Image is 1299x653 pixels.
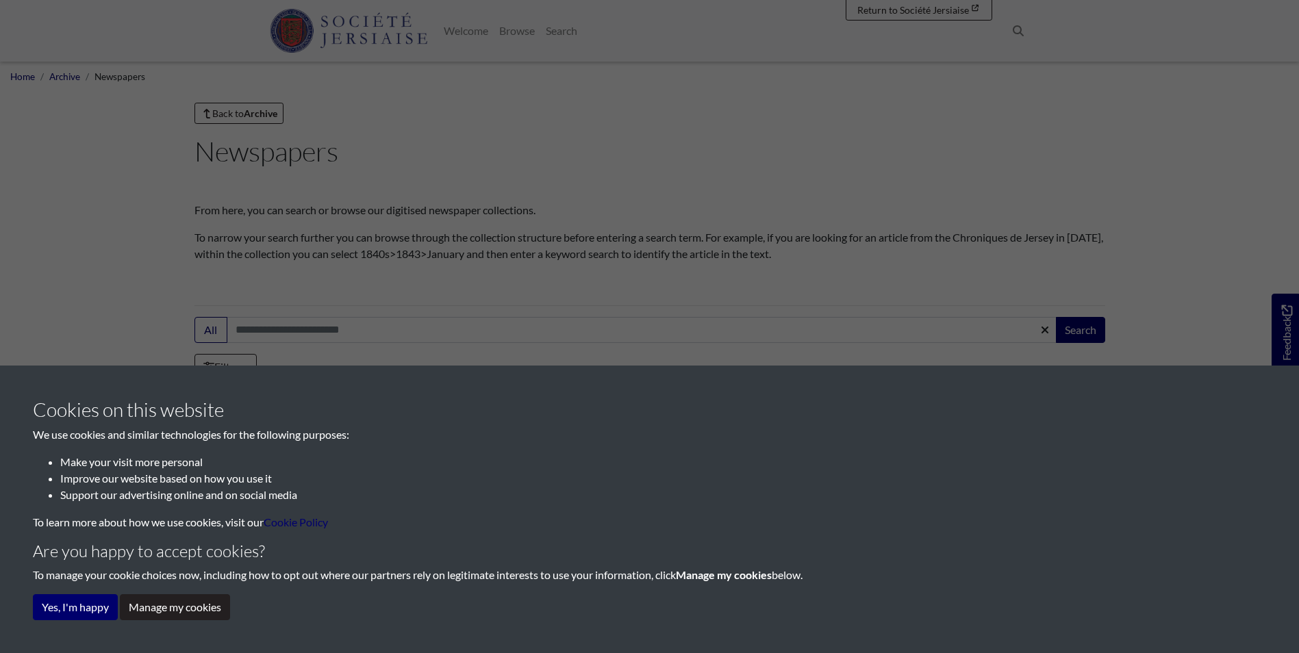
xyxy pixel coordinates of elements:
[33,594,118,620] button: Yes, I'm happy
[33,398,1266,422] h3: Cookies on this website
[60,470,1266,487] li: Improve our website based on how you use it
[33,426,1266,443] p: We use cookies and similar technologies for the following purposes:
[33,514,1266,530] p: To learn more about how we use cookies, visit our
[60,454,1266,470] li: Make your visit more personal
[676,568,772,581] strong: Manage my cookies
[33,541,1266,561] h4: Are you happy to accept cookies?
[33,567,1266,583] p: To manage your cookie choices now, including how to opt out where our partners rely on legitimate...
[264,515,328,528] a: learn more about cookies
[60,487,1266,503] li: Support our advertising online and on social media
[120,594,230,620] button: Manage my cookies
